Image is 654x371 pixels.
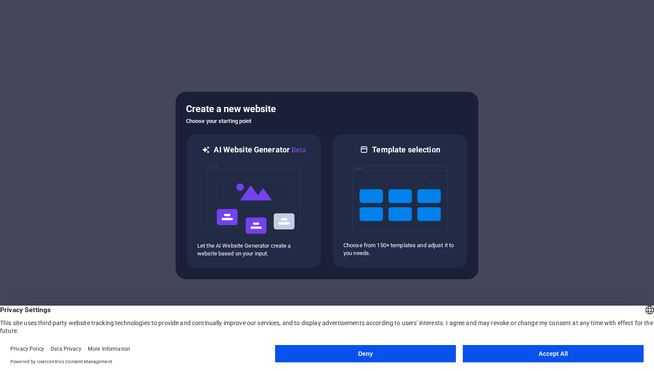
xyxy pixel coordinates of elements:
[186,116,468,126] h6: Choose your starting point
[186,133,322,269] div: AI Website GeneratorBetaaiLet the AI Website Generator create a website based on your input.
[186,102,468,116] h5: Create a new website
[372,145,440,155] h6: Template selection
[206,155,301,242] img: ai
[197,242,311,258] p: Let the AI Website Generator create a website based on your input.
[214,145,306,155] h6: AI Website Generator
[290,146,306,154] span: Beta
[343,242,457,257] p: Choose from 150+ templates and adjust it to you needs.
[332,133,468,269] div: Template selectionChoose from 150+ templates and adjust it to you needs.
